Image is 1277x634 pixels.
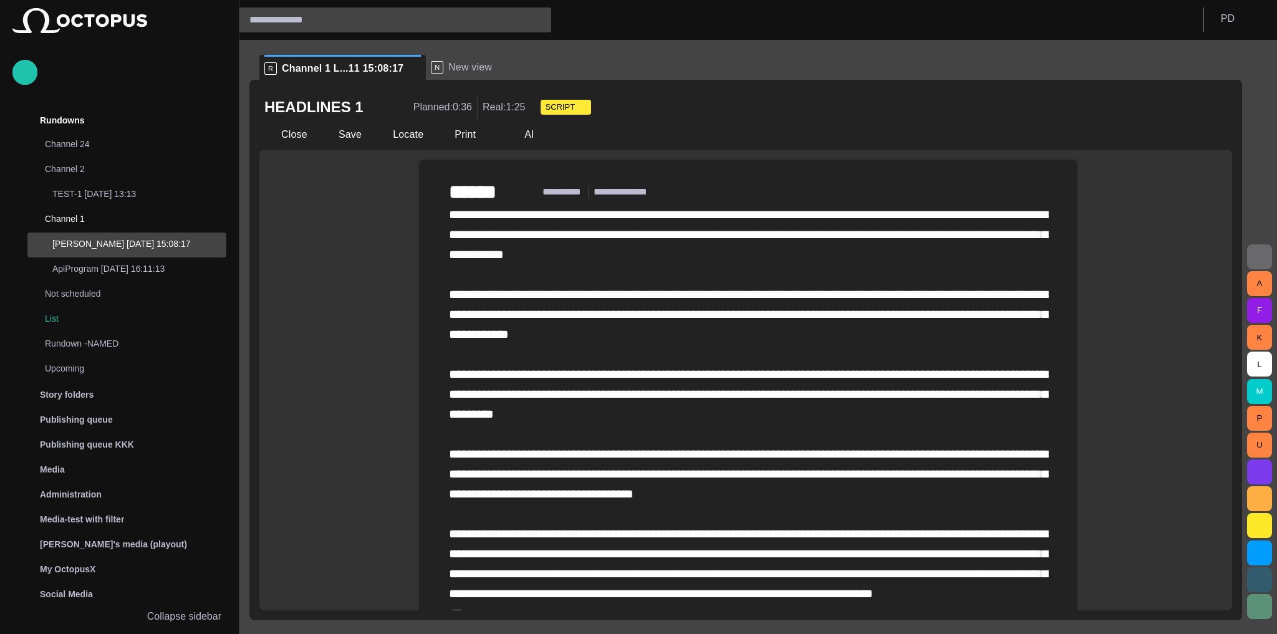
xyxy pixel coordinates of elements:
[1221,11,1235,26] p: P D
[27,233,226,257] div: [PERSON_NAME] [DATE] 15:08:17
[1247,271,1272,296] button: A
[12,532,226,557] div: [PERSON_NAME]'s media (playout)
[45,287,201,300] p: Not scheduled
[433,123,498,146] button: Print
[45,163,201,175] p: Channel 2
[1247,433,1272,458] button: U
[40,538,187,550] p: [PERSON_NAME]'s media (playout)
[12,457,226,482] div: Media
[40,413,113,426] p: Publishing queue
[40,114,85,127] p: Rundowns
[45,362,201,375] p: Upcoming
[40,463,65,476] p: Media
[40,488,102,501] p: Administration
[503,123,539,146] button: AI
[541,96,592,118] button: SCRIPT
[1247,379,1272,404] button: M
[371,123,428,146] button: Locate
[45,138,201,150] p: Channel 24
[264,97,364,117] h2: HEADLINES 1
[40,388,94,401] p: Story folders
[1247,352,1272,377] button: L
[259,123,312,146] button: Close
[40,588,93,600] p: Social Media
[12,604,226,629] button: Collapse sidebar
[147,609,221,624] p: Collapse sidebar
[52,262,226,275] p: ApiProgram [DATE] 16:11:13
[413,100,472,115] p: Planned: 0:36
[27,183,226,208] div: TEST-1 [DATE] 13:13
[282,62,403,75] span: Channel 1 L...11 15:08:17
[448,61,492,74] span: New view
[546,101,577,113] span: SCRIPT
[426,55,514,80] div: NNew view
[52,238,226,250] p: [PERSON_NAME] [DATE] 15:08:17
[264,62,277,75] p: R
[317,123,366,146] button: Save
[45,312,226,325] p: List
[12,407,226,432] div: Publishing queue
[12,108,226,604] ul: main menu
[483,100,526,115] p: Real: 1:25
[431,61,443,74] p: N
[52,188,226,200] p: TEST-1 [DATE] 13:13
[45,337,201,350] p: Rundown -NAMED
[40,513,124,526] p: Media-test with filter
[27,257,226,282] div: ApiProgram [DATE] 16:11:13
[259,55,426,80] div: RChannel 1 L...11 15:08:17
[1211,7,1270,30] button: PD
[12,8,147,33] img: Octopus News Room
[1247,406,1272,431] button: P
[40,563,95,575] p: My OctopusX
[12,507,226,532] div: Media-test with filter
[40,438,134,451] p: Publishing queue KKK
[45,213,201,225] p: Channel 1
[1247,325,1272,350] button: K
[20,307,226,332] div: List
[1247,298,1272,323] button: F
